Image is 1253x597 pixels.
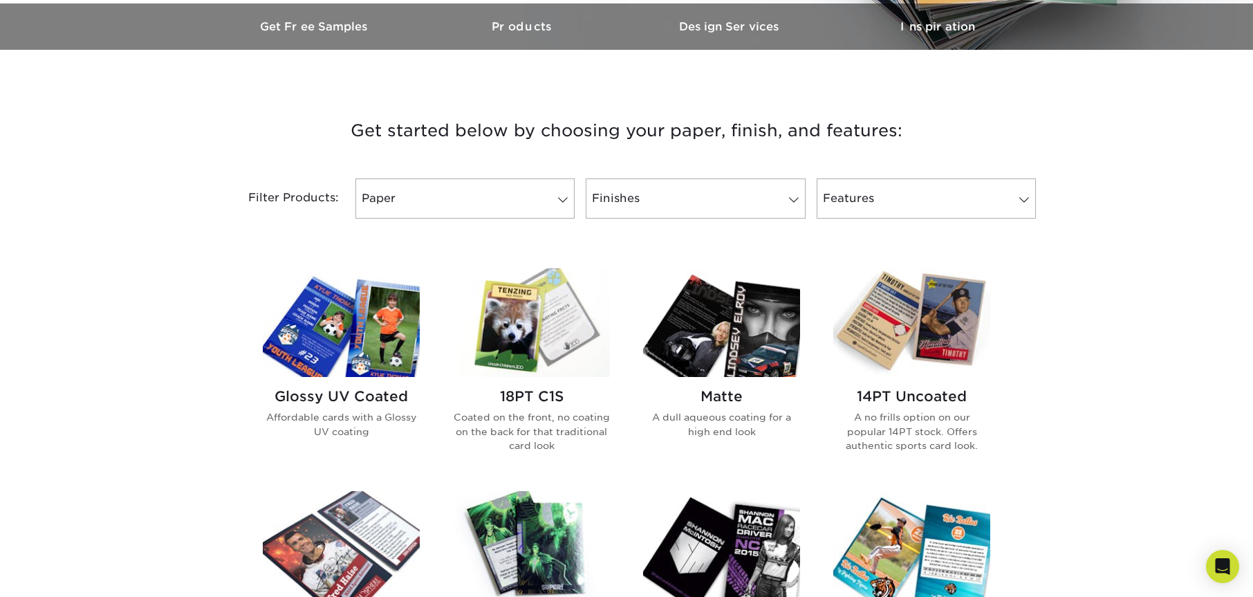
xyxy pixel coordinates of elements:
img: Matte Trading Cards [643,268,800,377]
a: Glossy UV Coated Trading Cards Glossy UV Coated Affordable cards with a Glossy UV coating [263,268,420,475]
h3: Products [419,20,626,33]
a: Features [817,178,1036,219]
div: Open Intercom Messenger [1206,550,1239,583]
a: Inspiration [834,3,1041,50]
a: 18PT C1S Trading Cards 18PT C1S Coated on the front, no coating on the back for that traditional ... [453,268,610,475]
h3: Get started below by choosing your paper, finish, and features: [222,100,1031,162]
a: Paper [355,178,575,219]
h3: Get Free Samples [212,20,419,33]
p: A no frills option on our popular 14PT stock. Offers authentic sports card look. [833,410,990,452]
h2: 18PT C1S [453,388,610,405]
a: Get Free Samples [212,3,419,50]
iframe: Google Customer Reviews [3,555,118,592]
p: Affordable cards with a Glossy UV coating [263,410,420,439]
a: 14PT Uncoated Trading Cards 14PT Uncoated A no frills option on our popular 14PT stock. Offers au... [833,268,990,475]
a: Matte Trading Cards Matte A dull aqueous coating for a high end look [643,268,800,475]
a: Design Services [626,3,834,50]
div: Filter Products: [212,178,350,219]
img: Glossy UV Coated Trading Cards [263,268,420,377]
h2: Glossy UV Coated [263,388,420,405]
a: Finishes [586,178,805,219]
h2: 14PT Uncoated [833,388,990,405]
img: 18PT C1S Trading Cards [453,268,610,377]
a: Products [419,3,626,50]
img: 14PT Uncoated Trading Cards [833,268,990,377]
h3: Design Services [626,20,834,33]
p: Coated on the front, no coating on the back for that traditional card look [453,410,610,452]
h3: Inspiration [834,20,1041,33]
p: A dull aqueous coating for a high end look [643,410,800,439]
h2: Matte [643,388,800,405]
